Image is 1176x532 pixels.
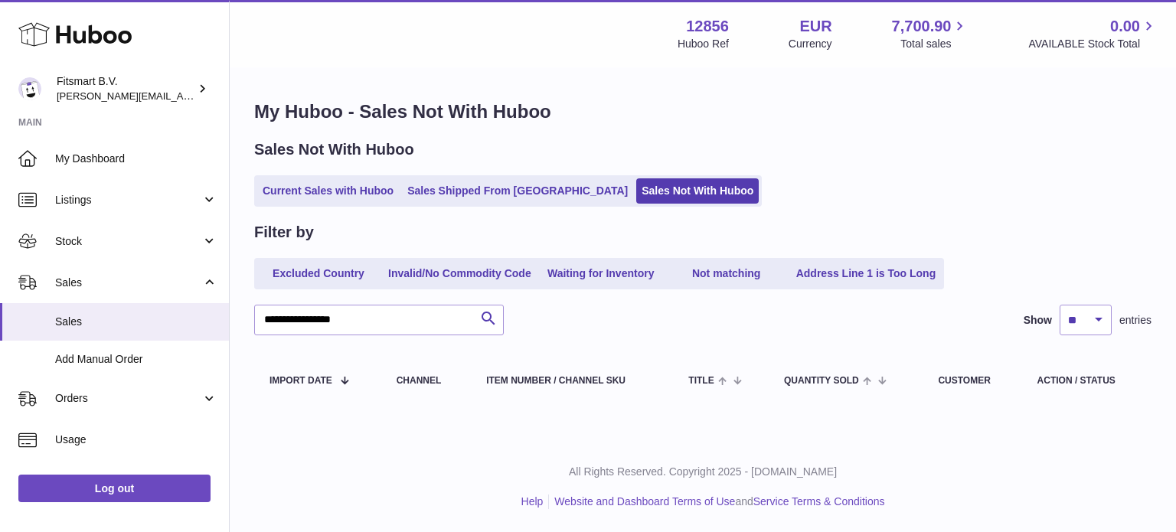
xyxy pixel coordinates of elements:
[383,261,537,286] a: Invalid/No Commodity Code
[665,261,788,286] a: Not matching
[1028,16,1158,51] a: 0.00 AVAILABLE Stock Total
[688,376,714,386] span: Title
[254,222,314,243] h2: Filter by
[55,315,217,329] span: Sales
[686,16,729,37] strong: 12856
[1024,313,1052,328] label: Show
[1110,16,1140,37] span: 0.00
[938,376,1006,386] div: Customer
[55,276,201,290] span: Sales
[1119,313,1151,328] span: entries
[402,178,633,204] a: Sales Shipped From [GEOGRAPHIC_DATA]
[57,74,194,103] div: Fitsmart B.V.
[791,261,942,286] a: Address Line 1 is Too Long
[900,37,969,51] span: Total sales
[678,37,729,51] div: Huboo Ref
[55,391,201,406] span: Orders
[1037,376,1136,386] div: Action / Status
[521,495,544,508] a: Help
[254,100,1151,124] h1: My Huboo - Sales Not With Huboo
[554,495,735,508] a: Website and Dashboard Terms of Use
[549,494,884,509] li: and
[242,465,1164,479] p: All Rights Reserved. Copyright 2025 - [DOMAIN_NAME]
[269,376,332,386] span: Import date
[55,432,217,447] span: Usage
[397,376,456,386] div: Channel
[257,178,399,204] a: Current Sales with Huboo
[55,352,217,367] span: Add Manual Order
[892,16,952,37] span: 7,700.90
[892,16,969,51] a: 7,700.90 Total sales
[784,376,859,386] span: Quantity Sold
[1028,37,1158,51] span: AVAILABLE Stock Total
[57,90,307,102] span: [PERSON_NAME][EMAIL_ADDRESS][DOMAIN_NAME]
[789,37,832,51] div: Currency
[55,234,201,249] span: Stock
[254,139,414,160] h2: Sales Not With Huboo
[18,77,41,100] img: jonathan@leaderoo.com
[18,475,211,502] a: Log out
[486,376,658,386] div: Item Number / Channel SKU
[753,495,885,508] a: Service Terms & Conditions
[540,261,662,286] a: Waiting for Inventory
[636,178,759,204] a: Sales Not With Huboo
[257,261,380,286] a: Excluded Country
[55,193,201,207] span: Listings
[55,152,217,166] span: My Dashboard
[799,16,831,37] strong: EUR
